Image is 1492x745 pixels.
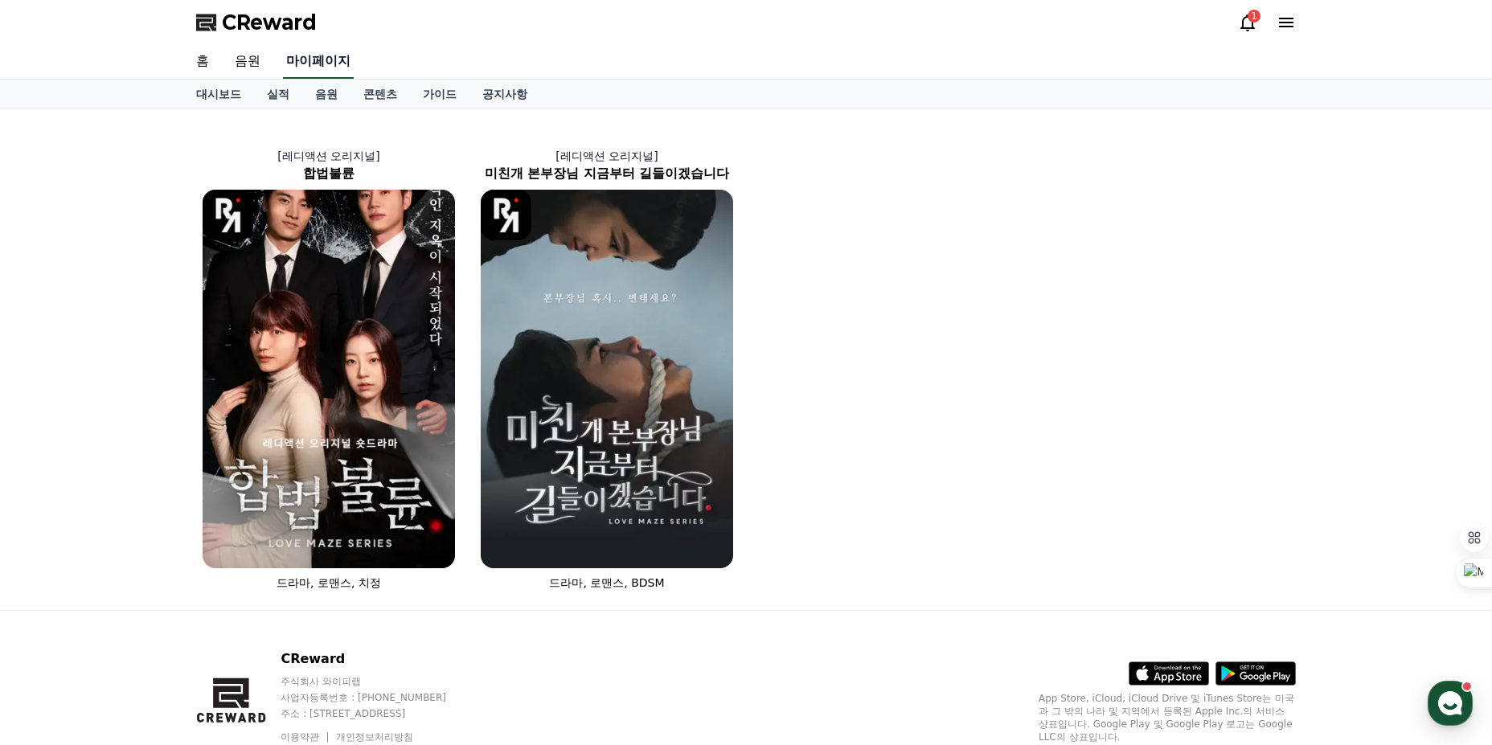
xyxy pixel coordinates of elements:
[203,190,253,240] img: [object Object] Logo
[468,135,746,604] a: [레디액션 오리지널] 미친개 본부장님 지금부터 길들이겠습니다 미친개 본부장님 지금부터 길들이겠습니다 [object Object] Logo 드라마, 로맨스, BDSM
[283,45,354,79] a: 마이페이지
[281,675,477,688] p: 주식회사 와이피랩
[183,80,254,108] a: 대시보드
[481,190,531,240] img: [object Object] Logo
[1248,10,1260,23] div: 1
[336,731,413,743] a: 개인정보처리방침
[281,691,477,704] p: 사업자등록번호 : [PHONE_NUMBER]
[222,45,273,79] a: 음원
[481,190,733,568] img: 미친개 본부장님 지금부터 길들이겠습니다
[106,510,207,550] a: 대화
[469,80,540,108] a: 공지사항
[196,10,317,35] a: CReward
[281,707,477,720] p: 주소 : [STREET_ADDRESS]
[1238,13,1257,32] a: 1
[183,45,222,79] a: 홈
[1039,692,1296,743] p: App Store, iCloud, iCloud Drive 및 iTunes Store는 미국과 그 밖의 나라 및 지역에서 등록된 Apple Inc.의 서비스 상표입니다. Goo...
[207,510,309,550] a: 설정
[468,148,746,164] p: [레디액션 오리지널]
[51,534,60,546] span: 홈
[277,576,381,589] span: 드라마, 로맨스, 치정
[468,164,746,183] h2: 미친개 본부장님 지금부터 길들이겠습니다
[147,534,166,547] span: 대화
[549,576,664,589] span: 드라마, 로맨스, BDSM
[410,80,469,108] a: 가이드
[222,10,317,35] span: CReward
[281,649,477,669] p: CReward
[254,80,302,108] a: 실적
[350,80,410,108] a: 콘텐츠
[5,510,106,550] a: 홈
[190,135,468,604] a: [레디액션 오리지널] 합법불륜 합법불륜 [object Object] Logo 드라마, 로맨스, 치정
[302,80,350,108] a: 음원
[248,534,268,546] span: 설정
[281,731,331,743] a: 이용약관
[190,164,468,183] h2: 합법불륜
[203,190,455,568] img: 합법불륜
[190,148,468,164] p: [레디액션 오리지널]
